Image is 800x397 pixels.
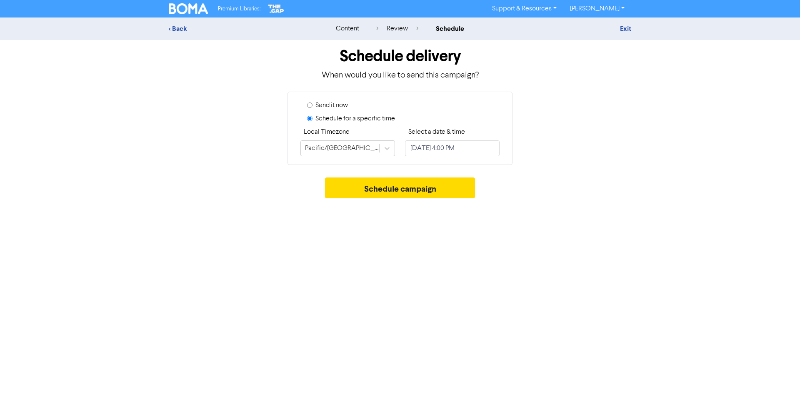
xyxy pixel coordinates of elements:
div: Pacific/[GEOGRAPHIC_DATA] [305,143,380,153]
h1: Schedule delivery [169,47,631,66]
p: When would you like to send this campaign? [169,69,631,82]
iframe: Chat Widget [758,357,800,397]
div: < Back [169,24,315,34]
div: schedule [436,24,464,34]
button: Schedule campaign [325,177,475,198]
label: Select a date & time [408,127,465,137]
label: Local Timezone [304,127,350,137]
a: [PERSON_NAME] [563,2,631,15]
a: Exit [620,25,631,33]
span: Premium Libraries: [218,6,260,12]
input: Click to select a date [405,140,500,156]
a: Support & Resources [485,2,563,15]
div: content [336,24,359,34]
img: BOMA Logo [169,3,208,14]
label: Schedule for a specific time [315,114,395,124]
img: The Gap [267,3,285,14]
label: Send it now [315,100,348,110]
div: review [376,24,418,34]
